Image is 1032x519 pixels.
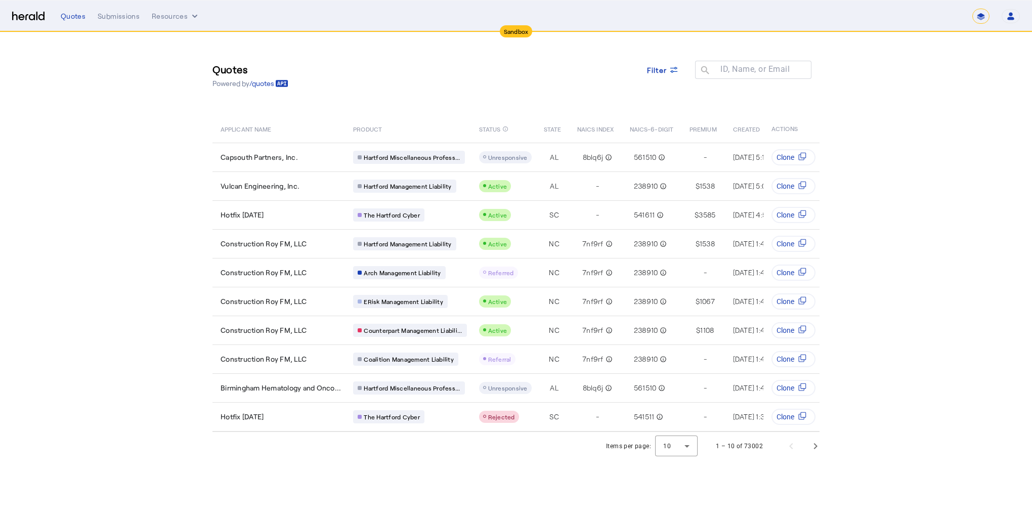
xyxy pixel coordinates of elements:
div: Items per page: [606,441,651,451]
span: Clone [777,354,794,364]
span: Clone [777,152,794,162]
span: Clone [777,268,794,278]
mat-icon: info_outline [604,354,613,364]
mat-icon: info_outline [603,152,612,162]
h3: Quotes [212,62,288,76]
span: 1538 [700,181,715,191]
span: [DATE] 5:05 PM [733,182,782,190]
span: The Hartford Cyber [364,413,420,421]
span: 7nf9rf [582,296,604,307]
span: - [596,181,599,191]
span: AL [550,181,558,191]
span: Clone [777,210,794,220]
span: Active [488,240,507,247]
span: Active [488,183,507,190]
div: Sandbox [500,25,533,37]
span: - [596,412,599,422]
span: 1067 [700,296,715,307]
span: [DATE] 1:49 PM [733,326,782,334]
span: 8blq6j [583,152,604,162]
span: NAICS-6-DIGIT [630,123,673,134]
button: Clone [771,409,815,425]
span: 238910 [634,296,658,307]
span: Coalition Management Liability [364,355,454,363]
span: - [704,354,707,364]
span: [DATE] 4:51 PM [733,210,781,219]
span: $ [696,181,700,191]
span: Construction Roy FM, LLC [221,268,307,278]
img: Herald Logo [12,12,45,21]
span: Capsouth Partners, Inc. [221,152,298,162]
span: ERisk Management Liability [364,297,443,306]
mat-icon: info_outline [656,383,665,393]
span: Active [488,327,507,334]
mat-icon: info_outline [604,296,613,307]
span: 541511 [634,412,655,422]
span: Arch Management Liability [364,269,441,277]
mat-icon: search [695,65,712,77]
span: Hartford Management Liability [364,182,451,190]
span: Hotfix [DATE] [221,210,264,220]
span: APPLICANT NAME [221,123,271,134]
span: 238910 [634,268,658,278]
mat-label: ID, Name, or Email [720,64,790,74]
span: Referred [488,269,514,276]
span: STATUS [479,123,501,134]
span: Hartford Miscellaneous Profess... [364,384,460,392]
mat-icon: info_outline [658,268,667,278]
span: Construction Roy FM, LLC [221,354,307,364]
span: AL [550,383,558,393]
span: - [704,268,707,278]
span: 238910 [634,354,658,364]
button: Clone [771,351,815,367]
span: SC [549,210,559,220]
span: Clone [777,239,794,249]
span: [DATE] 5:13 PM [733,153,781,161]
span: Hotfix [DATE] [221,412,264,422]
span: Counterpart Management Liabili... [364,326,462,334]
button: Clone [771,178,815,194]
span: 238910 [634,325,658,335]
button: Clone [771,293,815,310]
span: Rejected [488,413,515,420]
span: Construction Roy FM, LLC [221,325,307,335]
span: [DATE] 1:37 PM [733,412,780,421]
span: NAICS INDEX [577,123,614,134]
mat-icon: info_outline [656,152,665,162]
span: PREMIUM [690,123,717,134]
button: Filter [639,61,687,79]
mat-icon: info_outline [658,239,667,249]
mat-icon: info_outline [654,412,663,422]
span: [DATE] 1:49 PM [733,297,782,306]
mat-icon: info_outline [604,325,613,335]
span: Vulcan Engineering, Inc. [221,181,299,191]
span: AL [550,152,558,162]
span: Clone [777,325,794,335]
span: Clone [777,296,794,307]
span: Unresponsive [488,154,528,161]
mat-icon: info_outline [502,123,508,135]
span: Clone [777,412,794,422]
mat-icon: info_outline [604,239,613,249]
mat-icon: info_outline [604,268,613,278]
span: 541611 [634,210,655,220]
span: $ [696,325,700,335]
mat-icon: info_outline [655,210,664,220]
span: Construction Roy FM, LLC [221,239,307,249]
span: $ [696,296,700,307]
div: Submissions [98,11,140,21]
span: Clone [777,181,794,191]
span: 8blq6j [583,383,604,393]
a: /quotes [249,78,288,89]
span: 561510 [634,152,657,162]
button: Next page [803,434,828,458]
button: Clone [771,207,815,223]
span: NC [549,354,560,364]
span: Filter [647,65,667,75]
span: Referral [488,356,511,363]
span: Active [488,298,507,305]
span: - [596,210,599,220]
span: [DATE] 1:49 PM [733,239,782,248]
span: 7nf9rf [582,354,604,364]
mat-icon: info_outline [658,181,667,191]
